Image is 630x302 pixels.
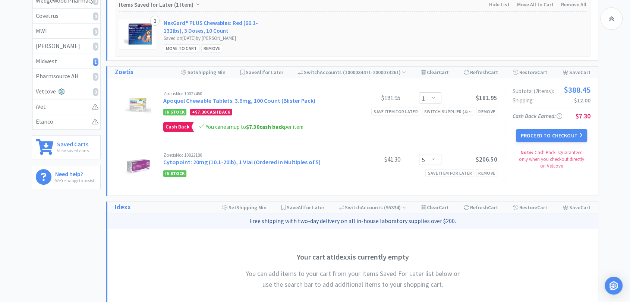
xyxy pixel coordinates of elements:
span: $388.45 [564,86,590,94]
a: Saved CartsView saved carts [32,135,101,159]
div: Midwest [36,57,97,66]
a: Covetrus0 [32,9,100,24]
a: Idexx [115,202,131,213]
h4: You can add items to your cart from your Items Saved For Later list below or use the search bar t... [241,268,464,290]
h6: Saved Carts [57,139,89,147]
span: $181.95 [476,94,497,102]
i: 0 [93,42,98,51]
span: Set [229,204,236,211]
div: Elanco [36,117,97,127]
a: MWI0 [32,24,100,39]
div: Open Intercom Messenger [605,277,623,295]
a: Pharmsource AH0 [32,69,100,84]
span: Cart [439,204,449,211]
div: MWI [36,26,97,36]
span: Cash Back Earned : [513,112,562,120]
i: 0 [93,12,98,20]
span: Cart [580,204,590,211]
div: Save item for later [425,169,474,177]
div: Clear [421,202,449,213]
span: ( 95334 ) [383,204,406,211]
strong: cash back [246,123,284,130]
div: Shipping Min [181,67,226,78]
div: Save [562,202,590,213]
span: Save for Later [287,204,324,211]
div: Accounts [298,67,407,78]
div: Remove [476,169,497,177]
i: 0 [93,88,98,96]
div: Subtotal ( 2 item s ): [513,86,590,94]
a: Cytopoint: 20mg (10.1-20lb), 1 Vial (Ordered in Multiples of 5) [163,158,321,166]
span: Cash Back [164,122,191,131]
div: [PERSON_NAME] [36,41,97,51]
div: Accounts [339,202,407,213]
span: Cart [580,69,590,76]
div: Save item for later [371,108,420,115]
div: Saved on [DATE] by [PERSON_NAME] [164,35,270,42]
span: ( 1000034471-2000073261 ) [342,69,406,76]
span: Switch [304,69,320,76]
div: Shipping: [513,98,590,103]
div: Vetcove [36,87,97,96]
span: Remove All [561,1,586,8]
div: iVet [36,102,97,112]
span: Cart [537,204,547,211]
span: 1 Item [176,1,192,8]
div: Zoetis No: 10027460 [163,91,344,96]
span: $206.50 [476,155,497,163]
span: $7.30 [195,109,206,115]
div: $181.95 [344,93,400,102]
div: Zoetis No: 10022180 [163,153,344,158]
div: Refresh [464,67,498,78]
h6: Need help? [55,169,95,177]
div: Covetrus [36,11,97,21]
div: + Cash Back [190,109,232,115]
span: Cash Back is guaranteed only when you checkout directly on Vetcove [519,149,584,169]
span: Hide List [489,1,510,8]
span: Move All to Cart [517,1,554,8]
p: View saved carts [57,147,89,154]
span: Items Saved for Later ( ) [119,1,195,8]
div: $41.30 [344,155,400,164]
span: Switch [345,204,361,211]
a: Apoquel Chewable Tablets: 3.6mg, 100 Count (Blister Pack) [163,97,315,104]
button: Proceed to Checkout [516,129,587,142]
div: Restore [513,202,547,213]
a: Elanco [32,114,100,129]
div: Pharmsource AH [36,71,97,81]
a: [PERSON_NAME]0 [32,39,100,54]
a: Zoetis [115,67,133,77]
a: Midwest1 [32,54,100,69]
strong: Note: [520,149,533,156]
div: Restore [513,67,547,78]
span: All [298,204,304,211]
i: 1 [93,58,98,66]
span: $7.30 [576,112,590,120]
i: 0 [93,73,98,81]
div: Save [562,67,590,78]
div: Move to Cart [164,44,199,52]
div: Remove [201,44,223,52]
img: a5ee2b8a9dae4c3f8826275b6b6cb17b_777958.png [125,91,151,117]
p: Free shipping with two-day delivery on all in-house laboratory supplies over $200. [110,216,595,226]
span: $12.00 [574,97,590,104]
span: $7.30 [246,123,259,130]
a: NexGard® PLUS Chewables: Red (66.1-132lbs), 3 Doses, 10 Count [164,19,270,35]
span: You can earn up to per item [206,123,303,130]
span: Save for Later [246,69,283,76]
img: bd664e03be1e4343977eeb9e4a5ab1c4_529555.jpeg [125,153,151,179]
a: Vetcove0 [32,84,100,99]
span: In Stock [163,170,186,177]
i: 0 [93,28,98,36]
h3: Your cart at Idexx is currently empty [241,251,464,263]
span: Cart [488,204,498,211]
div: Clear [421,67,449,78]
span: Cart [488,69,498,76]
div: Remove [476,108,497,115]
div: Shipping Min [222,202,267,213]
div: Refresh [464,202,498,213]
span: All [257,69,263,76]
a: iVet [32,99,100,115]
